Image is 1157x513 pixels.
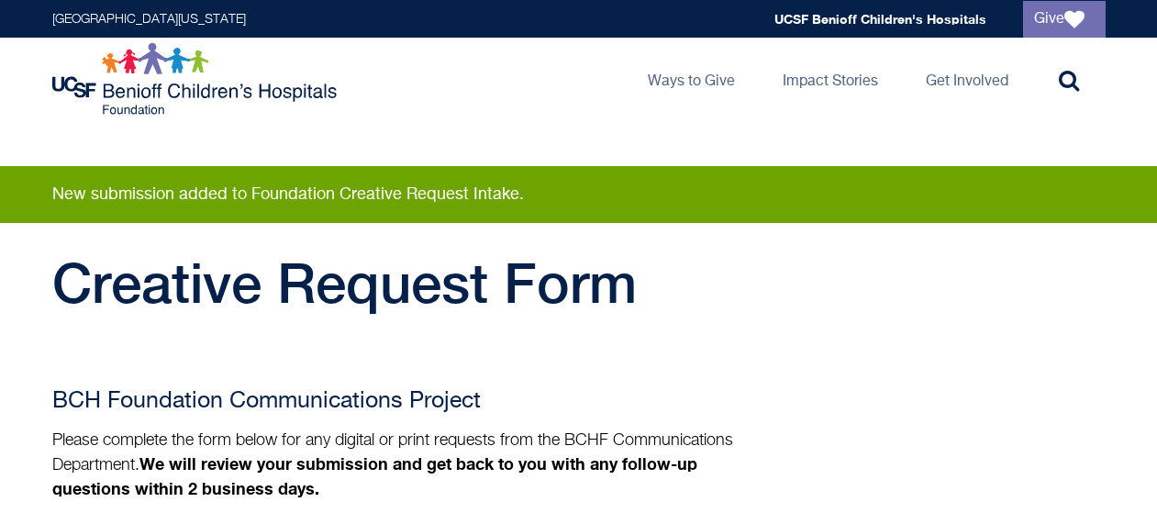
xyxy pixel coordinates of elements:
a: Impact Stories [768,38,893,120]
a: Get Involved [911,38,1023,120]
span: Creative Request Form [52,251,637,315]
a: Give [1023,1,1106,38]
a: UCSF Benioff Children's Hospitals [774,11,986,27]
h2: BCH Foundation Communications Project [52,384,759,420]
img: Logo for UCSF Benioff Children's Hospitals Foundation [52,42,341,116]
a: Ways to Give [633,38,750,120]
p: Please complete the form below for any digital or print requests from the BCHF Communications Dep... [52,429,759,502]
div: New submission added to Foundation Creative Request Intake. [36,184,1122,205]
a: [GEOGRAPHIC_DATA][US_STATE] [52,13,246,26]
strong: We will review your submission and get back to you with any follow-up questions within 2 business... [52,453,697,498]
